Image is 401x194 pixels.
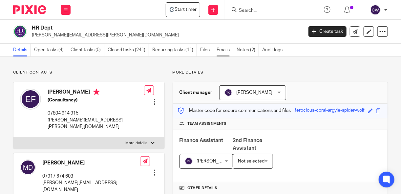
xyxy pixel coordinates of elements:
[224,89,232,97] img: svg%3E
[32,32,299,38] p: [PERSON_NAME][EMAIL_ADDRESS][PERSON_NAME][DOMAIN_NAME]
[188,121,227,126] span: Team assignments
[48,97,144,103] h5: (Consultancy)
[197,159,233,163] span: [PERSON_NAME]
[185,157,193,165] img: svg%3E
[125,140,147,146] p: More details
[152,44,197,56] a: Recurring tasks (11)
[200,44,213,56] a: Files
[188,185,218,191] span: Other details
[217,44,233,56] a: Emails
[238,8,297,14] input: Search
[166,2,200,17] a: HR Dept
[178,107,291,114] p: Master code for secure communications and files
[238,159,264,163] span: Not selected
[295,107,365,115] div: ferocious-coral-argyle-spider-wolf
[48,89,144,97] h4: [PERSON_NAME]
[237,90,273,95] span: [PERSON_NAME]
[71,44,104,56] a: Client tasks (0)
[233,138,262,151] span: 2nd Finance Assistant
[42,160,140,166] h4: [PERSON_NAME]
[48,110,144,117] p: 07804 914 915
[237,44,259,56] a: Notes (2)
[370,5,381,15] img: svg%3E
[34,44,67,56] a: Open tasks (4)
[13,5,46,14] img: Pixie
[13,70,165,75] p: Client contacts
[179,89,213,96] h3: Client manager
[48,117,144,130] p: [PERSON_NAME][EMAIL_ADDRESS][PERSON_NAME][DOMAIN_NAME]
[93,89,100,95] i: Primary
[13,25,27,38] img: Logo.png
[42,180,140,193] p: [PERSON_NAME][EMAIL_ADDRESS][DOMAIN_NAME]
[20,160,36,175] img: svg%3E
[42,173,140,180] p: 07917 674 603
[262,44,286,56] a: Audit logs
[179,138,223,143] span: Finance Assistant
[13,44,31,56] a: Details
[20,89,41,110] img: svg%3E
[32,25,245,32] h2: HR Dept
[173,70,388,75] p: More details
[108,44,149,56] a: Closed tasks (241)
[308,26,347,37] a: Create task
[175,6,197,13] span: Start timer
